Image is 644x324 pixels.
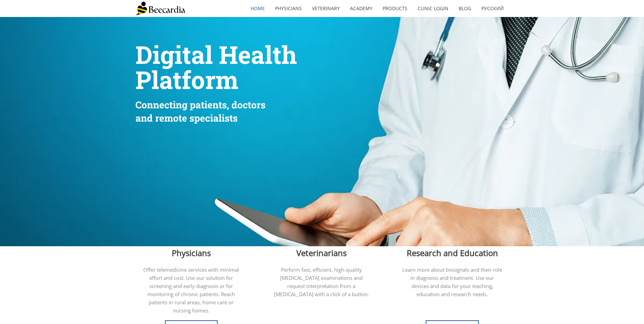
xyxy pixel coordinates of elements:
img: Beecardia [135,2,185,15]
span: Connecting patients, doctors [135,98,265,111]
a: home [245,1,270,16]
a: Products [378,1,412,16]
a: Veterinary [307,1,345,16]
span: Physicians [172,247,211,258]
span: Veterinarians [296,247,347,258]
a: Academy [345,1,378,16]
span: Research and Education [407,247,498,258]
a: Physicians [270,1,307,16]
span: Offer telemedicine services with minimal effort and cost. Use our solution for screening and earl... [143,266,239,314]
a: Clinic Login [412,1,454,16]
a: Русский [476,1,509,16]
a: Blog [454,1,476,16]
span: and remote specialists [135,112,238,124]
span: Digital Health [135,38,297,71]
span: Perform fast, efficient, high-quality [MEDICAL_DATA] examinations and request interpretation from... [274,266,369,298]
span: Platform [135,64,238,96]
span: Learn more about biosignals and their role in diagnosis and treatment. Use our devices and data f... [402,266,502,298]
